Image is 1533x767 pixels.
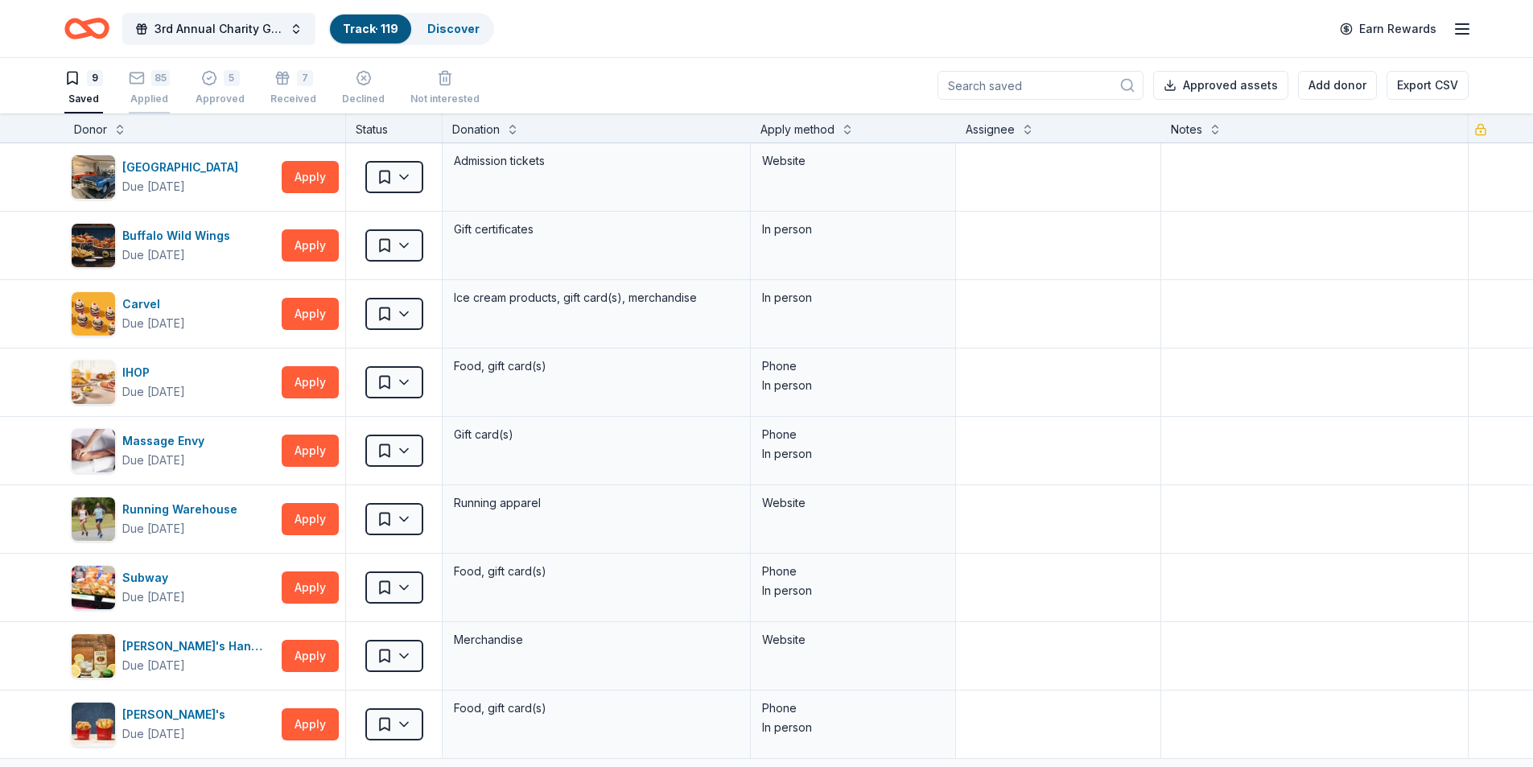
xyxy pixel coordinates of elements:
[72,703,115,746] img: Image for Wendy's
[410,93,480,105] div: Not interested
[122,363,185,382] div: IHOP
[122,431,211,451] div: Massage Envy
[122,500,244,519] div: Running Warehouse
[151,70,170,86] div: 85
[72,634,115,678] img: Image for Tito's Handmade Vodka
[452,355,740,377] div: Food, gift card(s)
[282,298,339,330] button: Apply
[196,64,245,113] button: 5Approved
[64,64,103,113] button: 9Saved
[452,120,500,139] div: Donation
[938,71,1144,100] input: Search saved
[71,291,275,336] button: Image for CarvelCarvelDue [DATE]
[71,428,275,473] button: Image for Massage EnvyMassage EnvyDue [DATE]
[762,425,944,444] div: Phone
[282,229,339,262] button: Apply
[1171,120,1202,139] div: Notes
[282,366,339,398] button: Apply
[122,177,185,196] div: Due [DATE]
[71,360,275,405] button: Image for IHOPIHOPDue [DATE]
[270,93,316,105] div: Received
[410,64,480,113] button: Not interested
[71,702,275,747] button: Image for Wendy's[PERSON_NAME]'sDue [DATE]
[64,10,109,47] a: Home
[71,223,275,268] button: Image for Buffalo Wild WingsBuffalo Wild WingsDue [DATE]
[122,637,275,656] div: [PERSON_NAME]'s Handmade Vodka
[72,566,115,609] img: Image for Subway
[762,718,944,737] div: In person
[1153,71,1288,100] button: Approved assets
[452,150,740,172] div: Admission tickets
[122,245,185,265] div: Due [DATE]
[72,361,115,404] img: Image for IHOP
[762,630,944,649] div: Website
[297,70,313,86] div: 7
[122,226,237,245] div: Buffalo Wild Wings
[74,120,107,139] div: Donor
[342,93,385,105] div: Declined
[72,429,115,472] img: Image for Massage Envy
[122,568,185,588] div: Subway
[64,93,103,105] div: Saved
[72,292,115,336] img: Image for Carvel
[1387,71,1469,100] button: Export CSV
[452,492,740,514] div: Running apparel
[122,656,185,675] div: Due [DATE]
[346,113,443,142] div: Status
[452,287,740,309] div: Ice cream products, gift card(s), merchandise
[1330,14,1446,43] a: Earn Rewards
[282,161,339,193] button: Apply
[122,519,185,538] div: Due [DATE]
[282,503,339,535] button: Apply
[72,497,115,541] img: Image for Running Warehouse
[452,218,740,241] div: Gift certificates
[427,22,480,35] a: Discover
[122,158,245,177] div: [GEOGRAPHIC_DATA]
[122,588,185,607] div: Due [DATE]
[762,699,944,718] div: Phone
[71,497,275,542] button: Image for Running WarehouseRunning WarehouseDue [DATE]
[122,724,185,744] div: Due [DATE]
[122,705,232,724] div: [PERSON_NAME]'s
[342,64,385,113] button: Declined
[72,155,115,199] img: Image for AACA Museum
[762,562,944,581] div: Phone
[122,451,185,470] div: Due [DATE]
[122,314,185,333] div: Due [DATE]
[72,224,115,267] img: Image for Buffalo Wild Wings
[452,629,740,651] div: Merchandise
[762,581,944,600] div: In person
[71,155,275,200] button: Image for AACA Museum[GEOGRAPHIC_DATA]Due [DATE]
[71,565,275,610] button: Image for SubwaySubwayDue [DATE]
[760,120,834,139] div: Apply method
[762,376,944,395] div: In person
[224,70,240,86] div: 5
[282,708,339,740] button: Apply
[71,633,275,678] button: Image for Tito's Handmade Vodka[PERSON_NAME]'s Handmade VodkaDue [DATE]
[270,64,316,113] button: 7Received
[282,571,339,604] button: Apply
[762,357,944,376] div: Phone
[1298,71,1377,100] button: Add donor
[343,22,398,35] a: Track· 119
[452,560,740,583] div: Food, gift card(s)
[966,120,1015,139] div: Assignee
[129,93,170,105] div: Applied
[452,697,740,720] div: Food, gift card(s)
[196,93,245,105] div: Approved
[155,19,283,39] span: 3rd Annual Charity Golf Outing
[452,423,740,446] div: Gift card(s)
[129,64,170,113] button: 85Applied
[328,13,494,45] button: Track· 119Discover
[762,220,944,239] div: In person
[282,640,339,672] button: Apply
[87,70,103,86] div: 9
[762,288,944,307] div: In person
[282,435,339,467] button: Apply
[122,295,185,314] div: Carvel
[122,13,315,45] button: 3rd Annual Charity Golf Outing
[762,151,944,171] div: Website
[762,444,944,464] div: In person
[762,493,944,513] div: Website
[122,382,185,402] div: Due [DATE]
